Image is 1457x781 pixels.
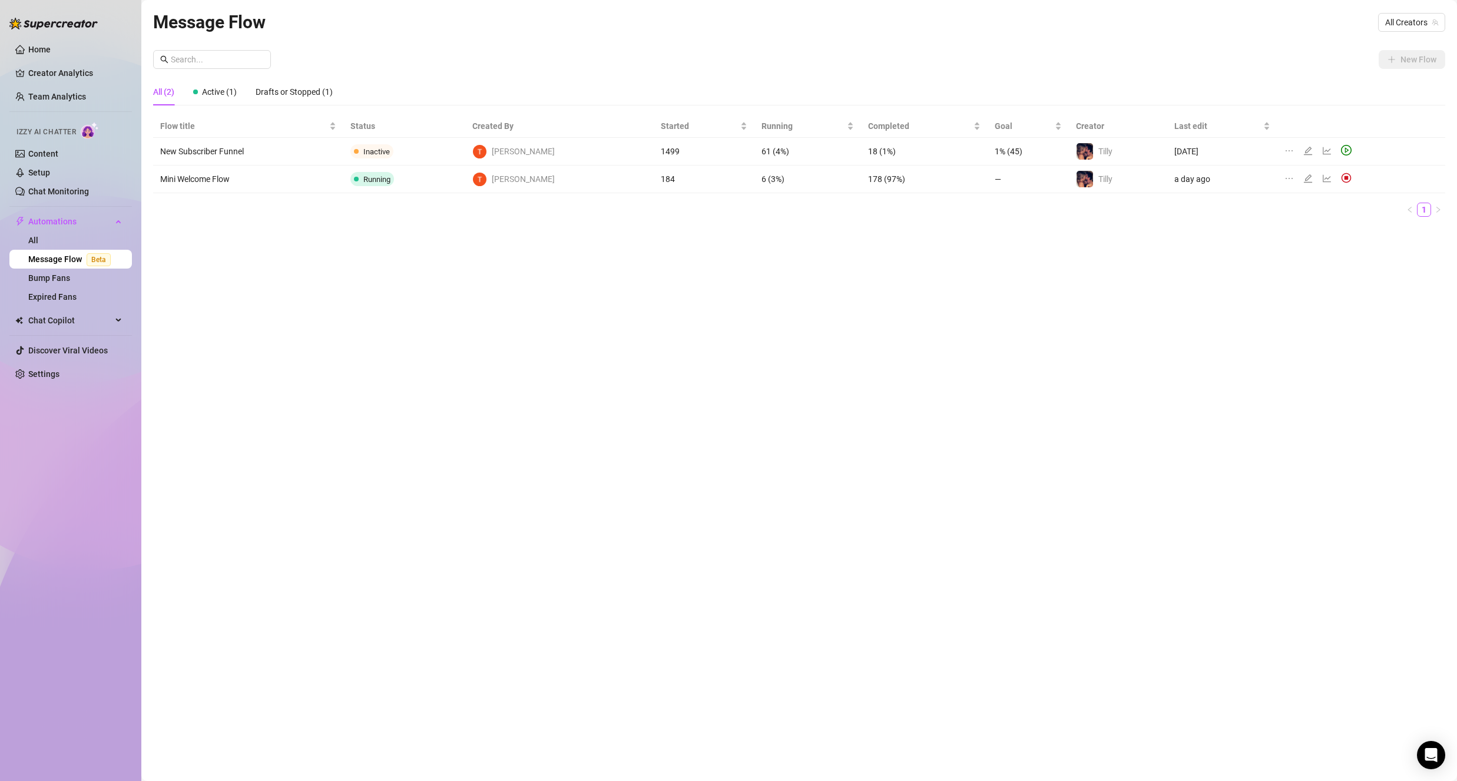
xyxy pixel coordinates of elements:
[661,120,738,133] span: Started
[1077,171,1093,187] img: Tilly
[1322,146,1332,155] span: line-chart
[1406,206,1413,213] span: left
[654,166,754,193] td: 184
[28,64,122,82] a: Creator Analytics
[1303,174,1313,183] span: edit
[1069,115,1168,138] th: Creator
[343,115,465,138] th: Status
[1284,174,1294,183] span: ellipsis
[861,115,987,138] th: Completed
[160,55,168,64] span: search
[81,122,99,139] img: AI Chatter
[363,175,390,184] span: Running
[1417,741,1445,769] div: Open Intercom Messenger
[28,187,89,196] a: Chat Monitoring
[15,316,23,325] img: Chat Copilot
[1284,146,1294,155] span: ellipsis
[363,147,390,156] span: Inactive
[1403,203,1417,217] li: Previous Page
[28,254,115,264] a: Message FlowBeta
[1167,166,1277,193] td: a day ago
[1432,19,1439,26] span: team
[28,292,77,302] a: Expired Fans
[473,173,486,186] img: Tilly Jamie
[1431,203,1445,217] button: right
[988,166,1069,193] td: —
[28,92,86,101] a: Team Analytics
[1098,174,1112,184] span: Tilly
[28,236,38,245] a: All
[9,18,98,29] img: logo-BBDzfeDw.svg
[1341,145,1352,155] span: play-circle
[1174,120,1261,133] span: Last edit
[256,85,333,98] div: Drafts or Stopped (1)
[153,8,266,36] article: Message Flow
[988,138,1069,166] td: 1% (45)
[1098,147,1112,156] span: Tilly
[28,311,112,330] span: Chat Copilot
[861,166,987,193] td: 178 (97%)
[1303,146,1313,155] span: edit
[1435,206,1442,213] span: right
[868,120,971,133] span: Completed
[761,120,845,133] span: Running
[654,138,754,166] td: 1499
[1417,203,1431,217] li: 1
[28,168,50,177] a: Setup
[754,138,861,166] td: 61 (4%)
[654,115,754,138] th: Started
[465,115,654,138] th: Created By
[15,217,25,226] span: thunderbolt
[16,127,76,138] span: Izzy AI Chatter
[1167,138,1277,166] td: [DATE]
[1379,50,1445,69] button: New Flow
[28,149,58,158] a: Content
[492,145,555,158] span: [PERSON_NAME]
[995,120,1052,133] span: Goal
[1403,203,1417,217] button: left
[1341,173,1352,183] img: svg%3e
[1431,203,1445,217] li: Next Page
[28,45,51,54] a: Home
[153,85,174,98] div: All (2)
[153,138,343,166] td: New Subscriber Funnel
[988,115,1069,138] th: Goal
[1077,143,1093,160] img: Tilly
[492,173,555,186] span: [PERSON_NAME]
[28,346,108,355] a: Discover Viral Videos
[1167,115,1277,138] th: Last edit
[28,369,59,379] a: Settings
[754,115,861,138] th: Running
[153,115,343,138] th: Flow title
[1322,174,1332,183] span: line-chart
[28,212,112,231] span: Automations
[153,166,343,193] td: Mini Welcome Flow
[28,273,70,283] a: Bump Fans
[1418,203,1430,216] a: 1
[754,166,861,193] td: 6 (3%)
[1385,14,1438,31] span: All Creators
[473,145,486,158] img: Tilly Jamie
[87,253,111,266] span: Beta
[160,120,327,133] span: Flow title
[202,87,237,97] span: Active (1)
[171,53,264,66] input: Search...
[861,138,987,166] td: 18 (1%)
